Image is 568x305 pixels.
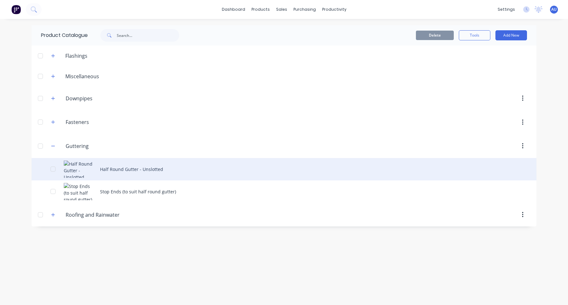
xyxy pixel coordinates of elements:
[60,73,104,80] div: Miscellaneous
[416,31,454,40] button: Delete
[66,95,140,102] input: Enter category name
[495,30,527,40] button: Add New
[290,5,319,14] div: purchasing
[273,5,290,14] div: sales
[319,5,350,14] div: productivity
[494,5,518,14] div: settings
[11,5,21,14] img: Factory
[117,29,179,42] input: Search...
[32,25,88,45] div: Product Catalogue
[60,52,92,60] div: Flashings
[66,118,140,126] input: Enter category name
[32,158,536,180] div: Half Round Gutter - UnslottedHalf Round Gutter - Unslotted
[219,5,248,14] a: dashboard
[66,211,140,219] input: Enter category name
[32,180,536,203] div: Stop Ends (to suit half round gutter)Stop Ends (to suit half round gutter)
[248,5,273,14] div: products
[66,142,140,150] input: Enter category name
[459,30,490,40] button: Tools
[551,7,557,12] span: AU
